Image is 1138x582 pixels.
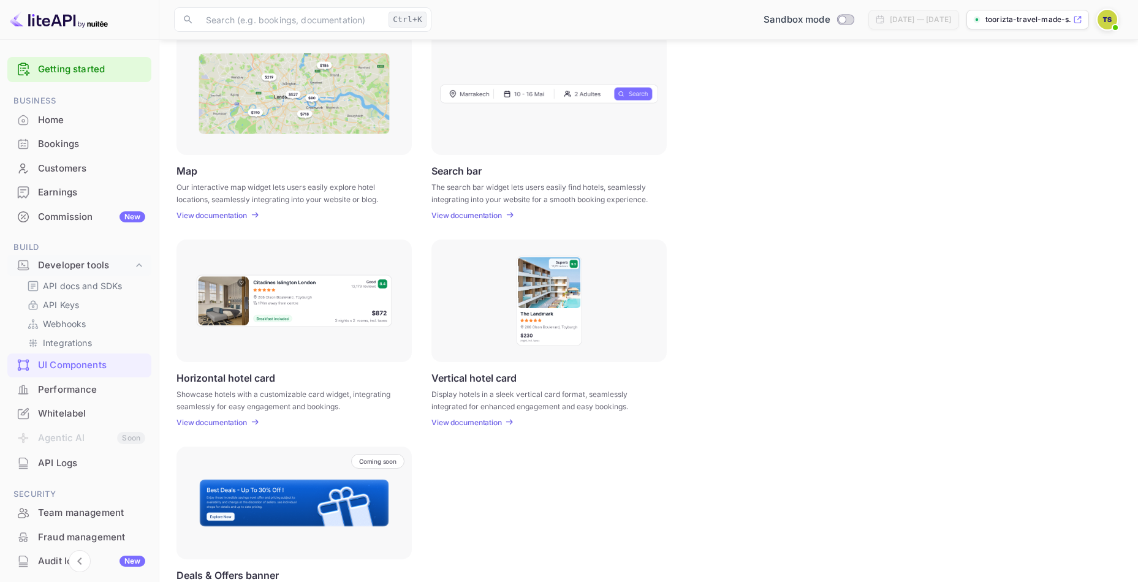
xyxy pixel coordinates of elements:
[7,550,151,572] a: Audit logsNew
[195,274,393,328] img: Horizontal hotel card Frame
[7,402,151,425] a: Whitelabel
[176,165,197,176] p: Map
[7,157,151,180] a: Customers
[38,62,145,77] a: Getting started
[27,336,142,349] a: Integrations
[7,488,151,501] span: Security
[7,108,151,132] div: Home
[38,531,145,545] div: Fraud management
[119,556,145,567] div: New
[38,554,145,569] div: Audit logs
[43,279,123,292] p: API docs and SDKs
[431,211,506,220] a: View documentation
[890,14,951,25] div: [DATE] — [DATE]
[22,296,146,314] div: API Keys
[1098,10,1117,29] img: Toorizta Travel Made Simple
[38,137,145,151] div: Bookings
[176,372,275,384] p: Horizontal hotel card
[431,418,506,427] a: View documentation
[7,353,151,376] a: UI Components
[7,108,151,131] a: Home
[22,334,146,352] div: Integrations
[359,458,396,465] p: Coming soon
[10,10,108,29] img: LiteAPI logo
[7,181,151,205] div: Earnings
[199,478,390,527] img: Banner Frame
[7,402,151,426] div: Whitelabel
[176,211,247,220] p: View documentation
[431,165,482,176] p: Search bar
[38,358,145,372] div: UI Components
[7,94,151,108] span: Business
[27,279,142,292] a: API docs and SDKs
[27,298,142,311] a: API Keys
[7,452,151,474] a: API Logs
[7,132,151,155] a: Bookings
[7,205,151,229] div: CommissionNew
[431,181,651,203] p: The search bar widget lets users easily find hotels, seamlessly integrating into your website for...
[7,57,151,82] div: Getting started
[22,315,146,333] div: Webhooks
[7,452,151,475] div: API Logs
[515,255,583,347] img: Vertical hotel card Frame
[389,12,427,28] div: Ctrl+K
[38,259,133,273] div: Developer tools
[431,388,651,410] p: Display hotels in a sleek vertical card format, seamlessly integrated for enhanced engagement and...
[43,298,79,311] p: API Keys
[176,181,396,203] p: Our interactive map widget lets users easily explore hotel locations, seamlessly integrating into...
[431,418,502,427] p: View documentation
[7,378,151,401] a: Performance
[38,383,145,397] div: Performance
[27,317,142,330] a: Webhooks
[43,336,92,349] p: Integrations
[176,211,251,220] a: View documentation
[7,353,151,377] div: UI Components
[43,317,86,330] p: Webhooks
[176,418,247,427] p: View documentation
[199,7,384,32] input: Search (e.g. bookings, documentation)
[176,569,279,581] p: Deals & Offers banner
[176,418,251,427] a: View documentation
[985,14,1071,25] p: toorizta-travel-made-s...
[7,501,151,524] a: Team management
[759,13,859,27] div: Switch to Production mode
[7,255,151,276] div: Developer tools
[7,550,151,573] div: Audit logsNew
[38,506,145,520] div: Team management
[7,205,151,228] a: CommissionNew
[431,211,502,220] p: View documentation
[176,388,396,410] p: Showcase hotels with a customizable card widget, integrating seamlessly for easy engagement and b...
[38,113,145,127] div: Home
[38,456,145,471] div: API Logs
[38,407,145,421] div: Whitelabel
[7,181,151,203] a: Earnings
[199,53,390,134] img: Map Frame
[764,13,830,27] span: Sandbox mode
[38,210,145,224] div: Commission
[7,526,151,550] div: Fraud management
[7,241,151,254] span: Build
[7,526,151,548] a: Fraud management
[38,162,145,176] div: Customers
[440,84,658,104] img: Search Frame
[38,186,145,200] div: Earnings
[431,372,517,384] p: Vertical hotel card
[119,211,145,222] div: New
[7,501,151,525] div: Team management
[22,277,146,295] div: API docs and SDKs
[7,132,151,156] div: Bookings
[7,157,151,181] div: Customers
[7,378,151,402] div: Performance
[69,550,91,572] button: Collapse navigation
